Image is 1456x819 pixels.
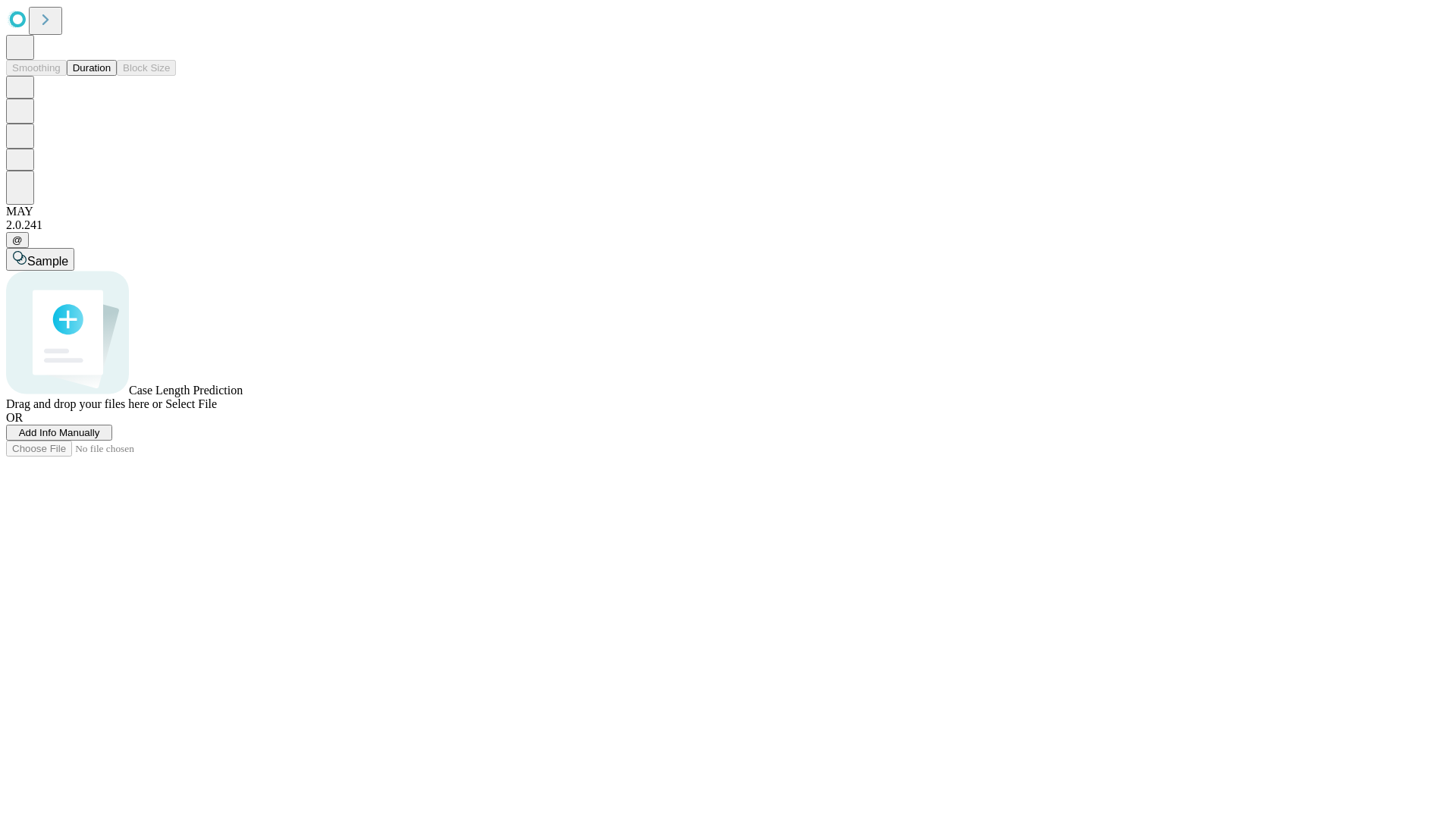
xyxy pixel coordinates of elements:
[6,205,1450,218] div: MAY
[6,218,1450,232] div: 2.0.241
[67,60,117,76] button: Duration
[165,397,217,410] span: Select File
[6,425,112,441] button: Add Info Manually
[6,232,29,248] button: @
[27,255,68,268] span: Sample
[129,384,243,397] span: Case Length Prediction
[6,411,23,424] span: OR
[19,427,100,438] span: Add Info Manually
[117,60,176,76] button: Block Size
[6,397,162,410] span: Drag and drop your files here or
[6,60,67,76] button: Smoothing
[6,248,74,271] button: Sample
[12,234,23,246] span: @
